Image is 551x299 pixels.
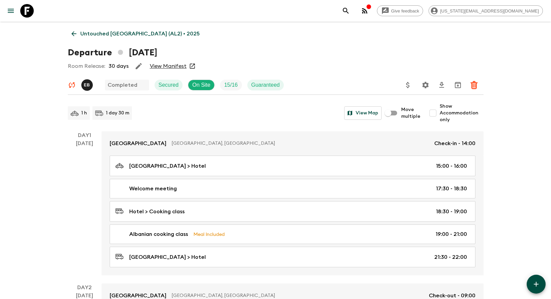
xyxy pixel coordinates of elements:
[110,156,475,176] a: [GEOGRAPHIC_DATA] > Hotel15:00 - 16:00
[188,80,215,90] div: On Site
[193,230,225,238] p: Meal Included
[220,80,242,90] div: Trip Fill
[434,253,467,261] p: 21:30 - 22:00
[451,78,465,92] button: Unarchive
[129,208,185,216] p: Hotel > Cooking class
[159,81,179,89] p: Secured
[429,5,543,16] div: [US_STATE][EMAIL_ADDRESS][DOMAIN_NAME]
[129,230,188,238] p: Albanian cooking class
[80,30,200,38] p: Untouched [GEOGRAPHIC_DATA] (AL2) • 2025
[251,81,280,89] p: Guaranteed
[129,162,206,170] p: [GEOGRAPHIC_DATA] > Hotel
[436,8,543,13] span: [US_STATE][EMAIL_ADDRESS][DOMAIN_NAME]
[377,5,423,16] a: Give feedback
[108,81,137,89] p: Completed
[150,63,187,70] a: View Manifest
[129,185,177,193] p: Welcome meeting
[68,81,76,89] svg: Unable to sync - Check prices and secured
[435,78,448,92] button: Download CSV
[110,247,475,267] a: [GEOGRAPHIC_DATA] > Hotel21:30 - 22:00
[440,103,484,123] span: Show Accommodation only
[339,4,353,18] button: search adventures
[81,110,87,116] p: 1 h
[344,106,382,120] button: View Map
[192,81,210,89] p: On Site
[436,230,467,238] p: 19:00 - 21:00
[4,4,18,18] button: menu
[102,131,484,156] a: [GEOGRAPHIC_DATA][GEOGRAPHIC_DATA], [GEOGRAPHIC_DATA]Check-in - 14:00
[155,80,183,90] div: Secured
[224,81,238,89] p: 15 / 16
[81,81,94,87] span: Erild Balla
[68,62,105,70] p: Room Release:
[436,185,467,193] p: 17:30 - 18:30
[110,139,166,147] p: [GEOGRAPHIC_DATA]
[68,131,102,139] p: Day 1
[436,208,467,216] p: 18:30 - 19:00
[172,140,429,147] p: [GEOGRAPHIC_DATA], [GEOGRAPHIC_DATA]
[129,253,206,261] p: [GEOGRAPHIC_DATA] > Hotel
[172,292,423,299] p: [GEOGRAPHIC_DATA], [GEOGRAPHIC_DATA]
[436,162,467,170] p: 15:00 - 16:00
[467,78,481,92] button: Delete
[76,139,93,275] div: [DATE]
[419,78,432,92] button: Settings
[106,110,129,116] p: 1 day 30 m
[110,179,475,198] a: Welcome meeting17:30 - 18:30
[387,8,423,13] span: Give feedback
[68,46,157,59] h1: Departure [DATE]
[109,62,129,70] p: 30 days
[401,78,415,92] button: Update Price, Early Bird Discount and Costs
[401,106,421,120] span: Move multiple
[68,283,102,292] p: Day 2
[68,27,203,40] a: Untouched [GEOGRAPHIC_DATA] (AL2) • 2025
[110,201,475,222] a: Hotel > Cooking class18:30 - 19:00
[434,139,475,147] p: Check-in - 14:00
[110,224,475,244] a: Albanian cooking classMeal Included19:00 - 21:00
